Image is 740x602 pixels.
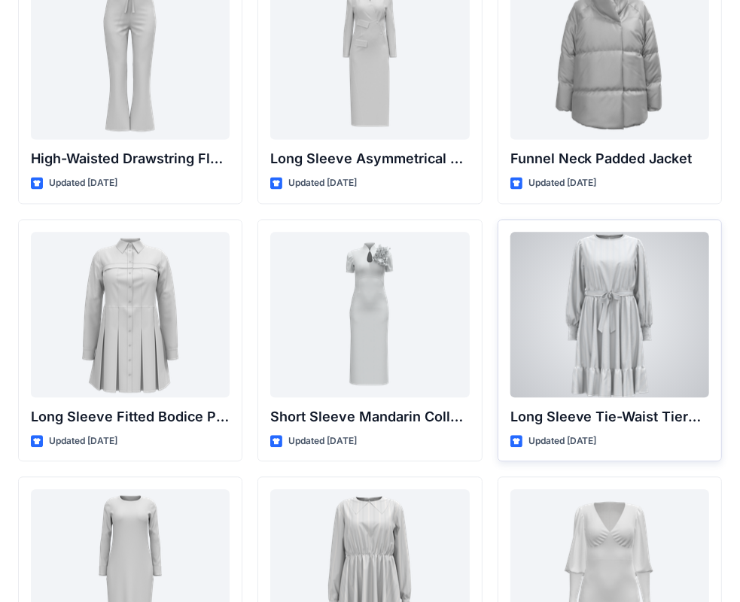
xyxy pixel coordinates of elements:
p: Long Sleeve Fitted Bodice Pleated Mini Shirt Dress [31,406,230,427]
a: Long Sleeve Fitted Bodice Pleated Mini Shirt Dress [31,232,230,397]
p: Long Sleeve Tie-Waist Tiered Hem Midi Dress [510,406,709,427]
p: Updated [DATE] [528,433,597,449]
p: Updated [DATE] [49,433,117,449]
p: Short Sleeve Mandarin Collar Sheath Dress with Floral Appliqué [270,406,469,427]
p: Long Sleeve Asymmetrical Wrap Midi Dress [270,148,469,169]
p: Funnel Neck Padded Jacket [510,148,709,169]
p: Updated [DATE] [49,175,117,191]
p: High-Waisted Drawstring Flare Trousers [31,148,230,169]
p: Updated [DATE] [288,433,357,449]
a: Long Sleeve Tie-Waist Tiered Hem Midi Dress [510,232,709,397]
p: Updated [DATE] [288,175,357,191]
p: Updated [DATE] [528,175,597,191]
a: Short Sleeve Mandarin Collar Sheath Dress with Floral Appliqué [270,232,469,397]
